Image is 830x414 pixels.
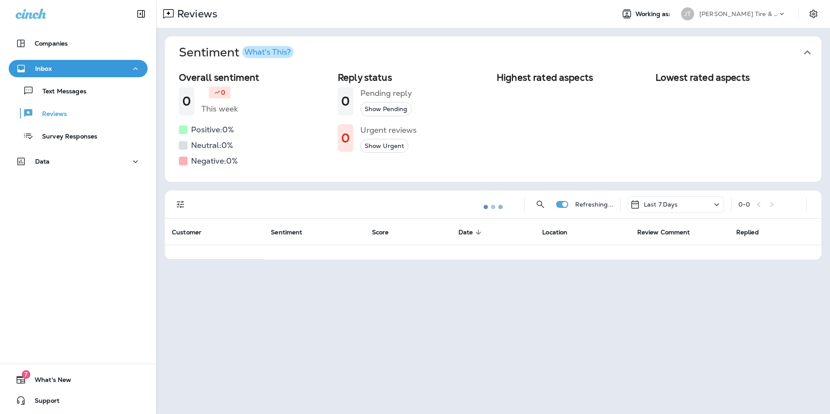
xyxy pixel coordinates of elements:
[34,88,86,96] p: Text Messages
[9,153,148,170] button: Data
[9,60,148,77] button: Inbox
[26,397,59,407] span: Support
[9,35,148,52] button: Companies
[9,127,148,145] button: Survey Responses
[35,65,52,72] p: Inbox
[22,370,30,379] span: 7
[9,371,148,388] button: 7What's New
[9,392,148,409] button: Support
[9,82,148,100] button: Text Messages
[33,110,67,118] p: Reviews
[35,40,68,47] p: Companies
[33,133,97,141] p: Survey Responses
[9,104,148,122] button: Reviews
[129,5,153,23] button: Collapse Sidebar
[26,376,71,387] span: What's New
[35,158,50,165] p: Data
